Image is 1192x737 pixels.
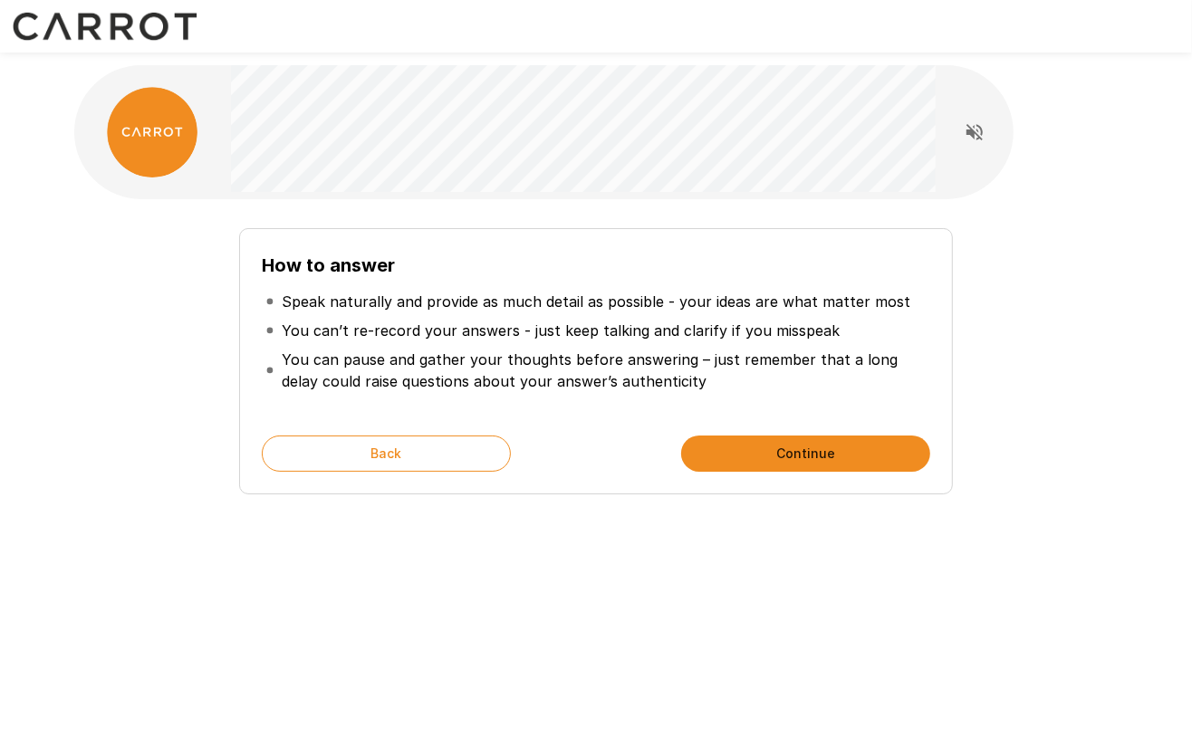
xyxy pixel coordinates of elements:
p: You can’t re-record your answers - just keep talking and clarify if you misspeak [282,320,840,341]
p: You can pause and gather your thoughts before answering – just remember that a long delay could r... [282,349,927,392]
b: How to answer [262,254,395,276]
img: carrot_logo.png [107,87,197,177]
button: Read questions aloud [956,114,993,150]
p: Speak naturally and provide as much detail as possible - your ideas are what matter most [282,291,910,312]
button: Back [262,435,511,472]
button: Continue [681,435,930,472]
